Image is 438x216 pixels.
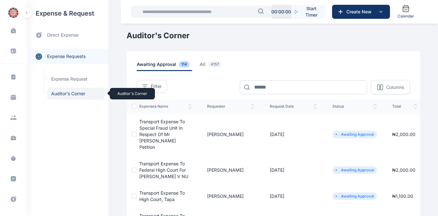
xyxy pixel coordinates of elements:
a: all4157 [200,61,232,71]
span: Auditor's Corner [47,88,105,100]
span: Filter [151,83,162,90]
span: ₦ 2,000.00 [392,167,415,173]
a: expense requests [27,49,108,64]
span: Create New [344,9,377,15]
td: [DATE] [262,155,325,185]
span: awaiting approval [137,61,192,71]
span: ₦ 1,100.00 [392,193,413,199]
span: expenses Name [139,104,192,109]
a: Transport expense to Special Fraud Unit in respect of Mr [PERSON_NAME] petition [139,119,185,150]
button: Columns [371,80,410,94]
li: Awaiting Approval [335,168,374,173]
p: Columns [386,84,404,90]
a: awaiting approval114 [137,61,200,71]
li: Awaiting Approval [335,194,374,199]
td: [DATE] [262,113,325,155]
a: Transport expense to Federal High Court for [PERSON_NAME] V NU [139,161,188,179]
span: request date [270,104,317,109]
td: [PERSON_NAME] [199,155,262,185]
a: Auditor's CornerAuditor's Corner [47,88,105,100]
button: Create New [332,5,390,19]
span: Requester [207,104,254,109]
h1: Auditor's Corner [127,31,420,41]
a: Transport expense to High Court, Tapa [139,190,185,202]
td: [DATE] [262,185,325,208]
span: total [392,104,417,109]
li: Awaiting Approval [335,132,374,137]
button: Start Timer [291,5,325,19]
a: direct expense [27,27,108,44]
span: Calendar [398,14,414,19]
button: Filter [137,80,167,93]
div: expense requests [27,44,108,64]
a: Expense Request [47,73,105,85]
p: 00 : 00 : 00 [271,9,291,15]
span: status [332,104,377,109]
td: [PERSON_NAME] [199,113,262,155]
span: Start Timer [302,5,320,18]
span: 114 [179,61,190,68]
a: Calendar [395,2,417,21]
td: [PERSON_NAME] [199,185,262,208]
span: 4157 [208,61,222,68]
span: ₦ 2,000.00 [392,132,415,137]
span: direct expense [47,32,79,39]
span: all [200,61,224,71]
